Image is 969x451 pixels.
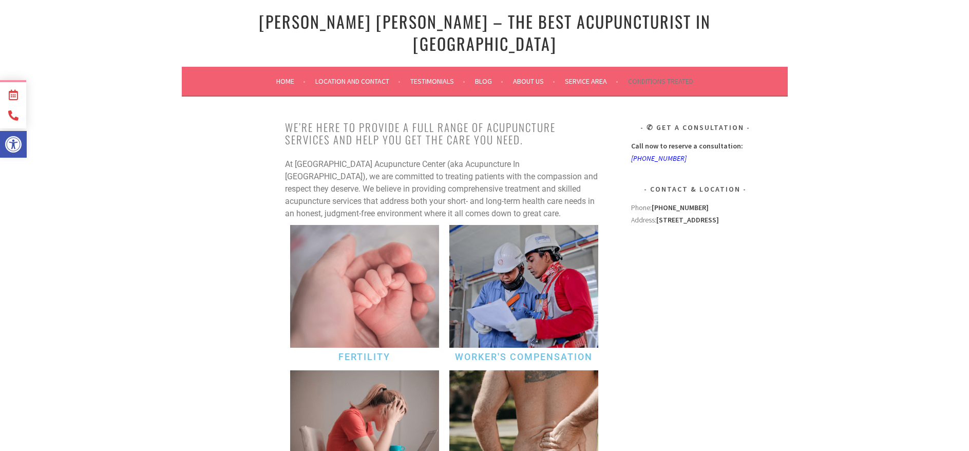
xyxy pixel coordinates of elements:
p: At [GEOGRAPHIC_DATA] Acupuncture Center (aka Acupuncture In [GEOGRAPHIC_DATA]), we are committed ... [285,158,603,220]
a: Conditions Treated [628,75,693,87]
a: [PERSON_NAME] [PERSON_NAME] – The Best Acupuncturist In [GEOGRAPHIC_DATA] [259,9,711,55]
img: Irvine Acupuncture for Fertility and infertility [290,225,439,347]
div: Address: [631,201,759,354]
a: Testimonials [410,75,465,87]
h3: Contact & Location [631,183,759,195]
a: Service Area [565,75,618,87]
h2: We’re here to provide a full range of acupuncture services and help you get the care you need. [285,121,603,146]
strong: [STREET_ADDRESS] [656,215,719,224]
div: Phone: [631,201,759,214]
a: Blog [475,75,503,87]
h3: ✆ Get A Consultation [631,121,759,134]
strong: Call now to reserve a consultation: [631,141,743,151]
strong: [PHONE_NUMBER] [652,203,709,212]
a: [PHONE_NUMBER] [631,154,687,163]
a: Location and Contact [315,75,401,87]
img: irvine acupuncture for workers compensation [449,225,598,347]
a: Home [276,75,306,87]
a: Worker's Compensation [455,351,593,362]
a: About Us [513,75,555,87]
a: Fertility [338,351,390,362]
